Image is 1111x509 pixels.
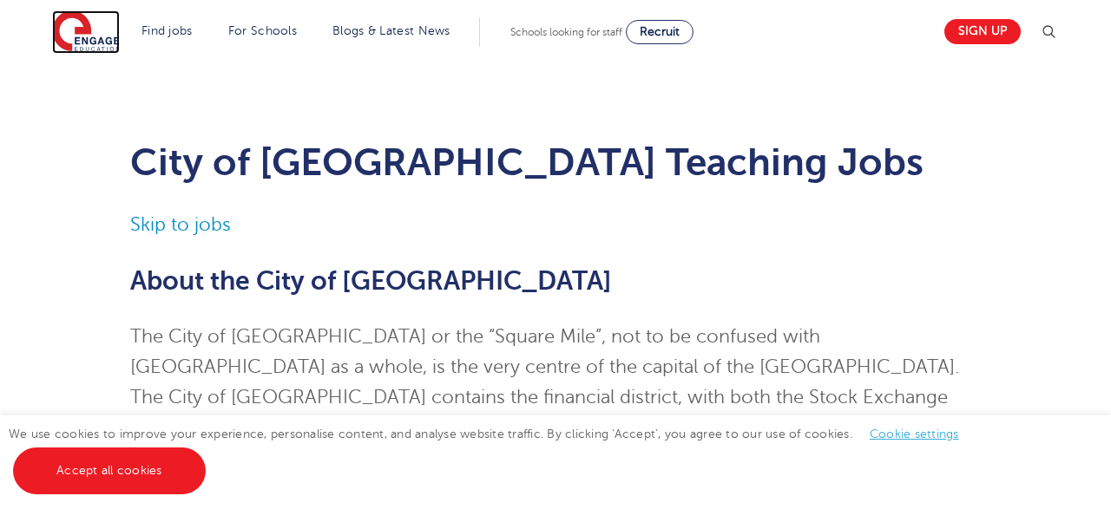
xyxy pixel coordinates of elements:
[9,427,976,477] span: We use cookies to improve your experience, personalise content, and analyse website traffic. By c...
[332,24,450,37] a: Blogs & Latest News
[944,19,1021,44] a: Sign up
[870,427,959,440] a: Cookie settings
[228,24,297,37] a: For Schools
[130,266,982,296] h2: About the City of [GEOGRAPHIC_DATA]
[640,25,680,38] span: Recruit
[130,140,982,184] h1: City of [GEOGRAPHIC_DATA] Teaching Jobs
[13,447,206,494] a: Accept all cookies
[626,20,694,44] a: Recruit
[52,10,120,54] img: Engage Education
[141,24,193,37] a: Find jobs
[510,26,622,38] span: Schools looking for staff
[130,214,231,235] a: Skip to jobs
